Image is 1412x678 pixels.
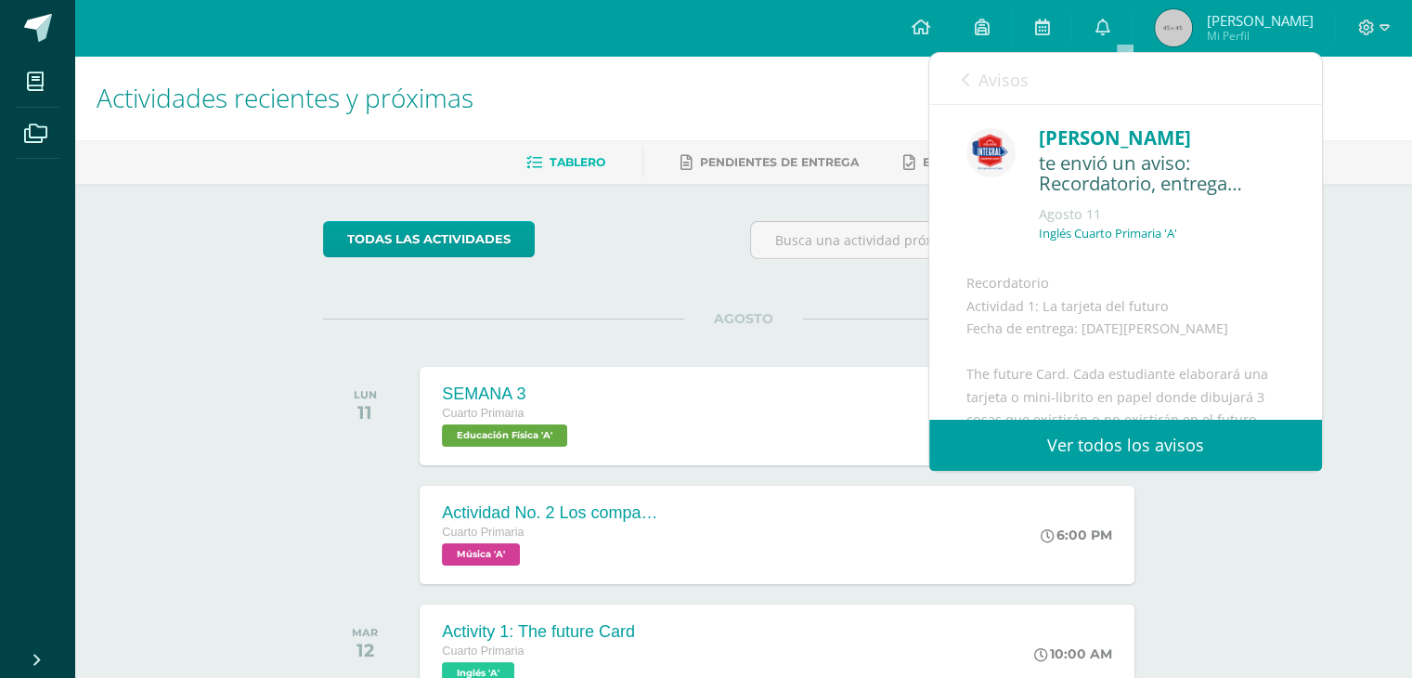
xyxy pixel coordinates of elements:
[442,407,524,420] span: Cuarto Primaria
[442,543,520,566] span: Música 'A'
[323,221,535,257] a: todas las Actividades
[751,222,1162,258] input: Busca una actividad próxima aquí...
[929,420,1322,471] a: Ver todos los avisos
[978,69,1029,91] span: Avisos
[354,401,377,424] div: 11
[1187,68,1196,88] span: 3
[1039,226,1177,241] p: Inglés Cuarto Primaria 'A'
[700,155,859,169] span: Pendientes de entrega
[1034,645,1112,662] div: 10:00 AM
[1039,152,1285,196] div: te envió un aviso: Recordatorio, entrega 12/08/25 - Tarea 1: La tarjeta del futuro
[966,272,1285,591] div: Recordatorio ﻿Actividad 1: La tarjeta del futuro Fecha de entrega: [DATE][PERSON_NAME] The future...
[352,626,378,639] div: MAR
[1187,68,1289,88] span: avisos sin leer
[1039,124,1285,152] div: [PERSON_NAME]
[526,148,605,177] a: Tablero
[1155,9,1192,46] img: 45x45
[442,526,524,539] span: Cuarto Primaria
[352,639,378,661] div: 12
[684,310,803,327] span: AGOSTO
[680,148,859,177] a: Pendientes de entrega
[966,128,1016,177] img: 2081dd1b3de7387dfa3e2d3118dc9f18.png
[442,385,572,404] div: SEMANA 3
[97,80,473,115] span: Actividades recientes y próximas
[354,388,377,401] div: LUN
[903,148,1005,177] a: Entregadas
[1206,28,1313,44] span: Mi Perfil
[1039,205,1285,224] div: Agosto 11
[442,645,524,658] span: Cuarto Primaria
[1206,11,1313,30] span: [PERSON_NAME]
[550,155,605,169] span: Tablero
[442,424,567,447] span: Educación Física 'A'
[1041,527,1112,543] div: 6:00 PM
[442,622,635,642] div: Activity 1: The future Card
[923,155,1005,169] span: Entregadas
[442,503,665,523] div: Actividad No. 2 Los compases musicales mas utilizados en la música.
